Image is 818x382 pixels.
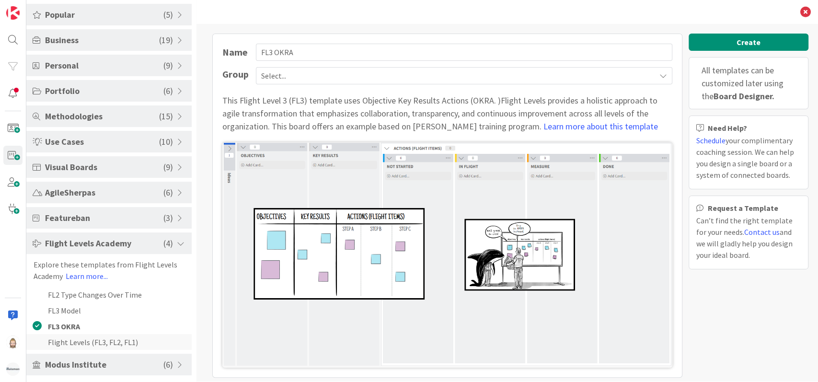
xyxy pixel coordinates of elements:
[744,227,780,237] a: Contact us
[45,110,159,123] span: Methodologies
[261,69,651,82] span: Select...
[714,91,774,102] b: Board Designer.
[696,136,726,145] a: Schedule
[26,259,192,282] div: Explore these templates from Flight Levels Academy
[45,84,163,97] span: Portfolio
[66,271,108,281] a: Learn more...
[689,34,808,51] button: Create
[163,211,173,224] span: ( 3 )
[45,59,163,72] span: Personal
[45,135,159,148] span: Use Cases
[163,59,173,72] span: ( 9 )
[6,6,20,20] img: Visit kanbanzone.com
[163,161,173,174] span: ( 9 )
[163,237,173,250] span: ( 4 )
[689,57,808,109] div: All templates can be customized later using the
[159,110,173,123] span: ( 15 )
[159,135,173,148] span: ( 10 )
[163,8,173,21] span: ( 5 )
[222,67,251,84] span: Group
[6,336,20,349] img: Rv
[163,84,173,97] span: ( 6 )
[45,358,163,371] span: Modus Institute
[222,142,672,368] img: FL3 OKRA
[26,334,192,350] li: Flight Levels (FL3, FL2, FL1)
[696,215,801,261] div: Can’t find the right template for your needs. and we will gladly help you design your ideal board.
[6,362,20,376] img: avatar
[708,204,778,212] b: Request a Template
[45,8,163,21] span: Popular
[222,94,672,133] div: This Flight Level 3 (FL3) template uses Objective Key Results Actions (OKRA. )Flight Levels provi...
[26,318,192,334] li: FL3 OKRA
[159,34,173,46] span: ( 19 )
[26,287,192,302] li: FL2 Type Changes Over Time
[696,136,794,180] span: your complimentary coaching session. We can help you design a single board or a system of connect...
[26,302,192,318] li: FL3 Model
[543,121,658,132] a: Learn more about this template
[45,161,163,174] span: Visual Boards
[163,186,173,199] span: ( 6 )
[45,34,159,46] span: Business
[222,45,251,59] div: Name
[45,186,163,199] span: AgileSherpas
[45,211,163,224] span: Featureban
[708,124,747,132] b: Need Help?
[45,237,163,250] span: Flight Levels Academy
[163,358,173,371] span: ( 6 )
